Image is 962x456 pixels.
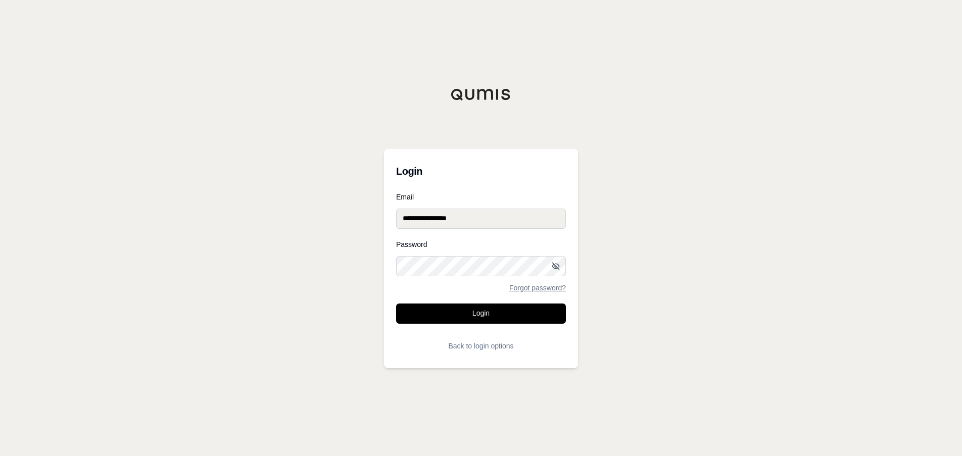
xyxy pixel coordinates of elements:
a: Forgot password? [509,284,566,291]
button: Login [396,303,566,324]
label: Password [396,241,566,248]
h3: Login [396,161,566,181]
img: Qumis [451,88,511,100]
button: Back to login options [396,336,566,356]
label: Email [396,193,566,200]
